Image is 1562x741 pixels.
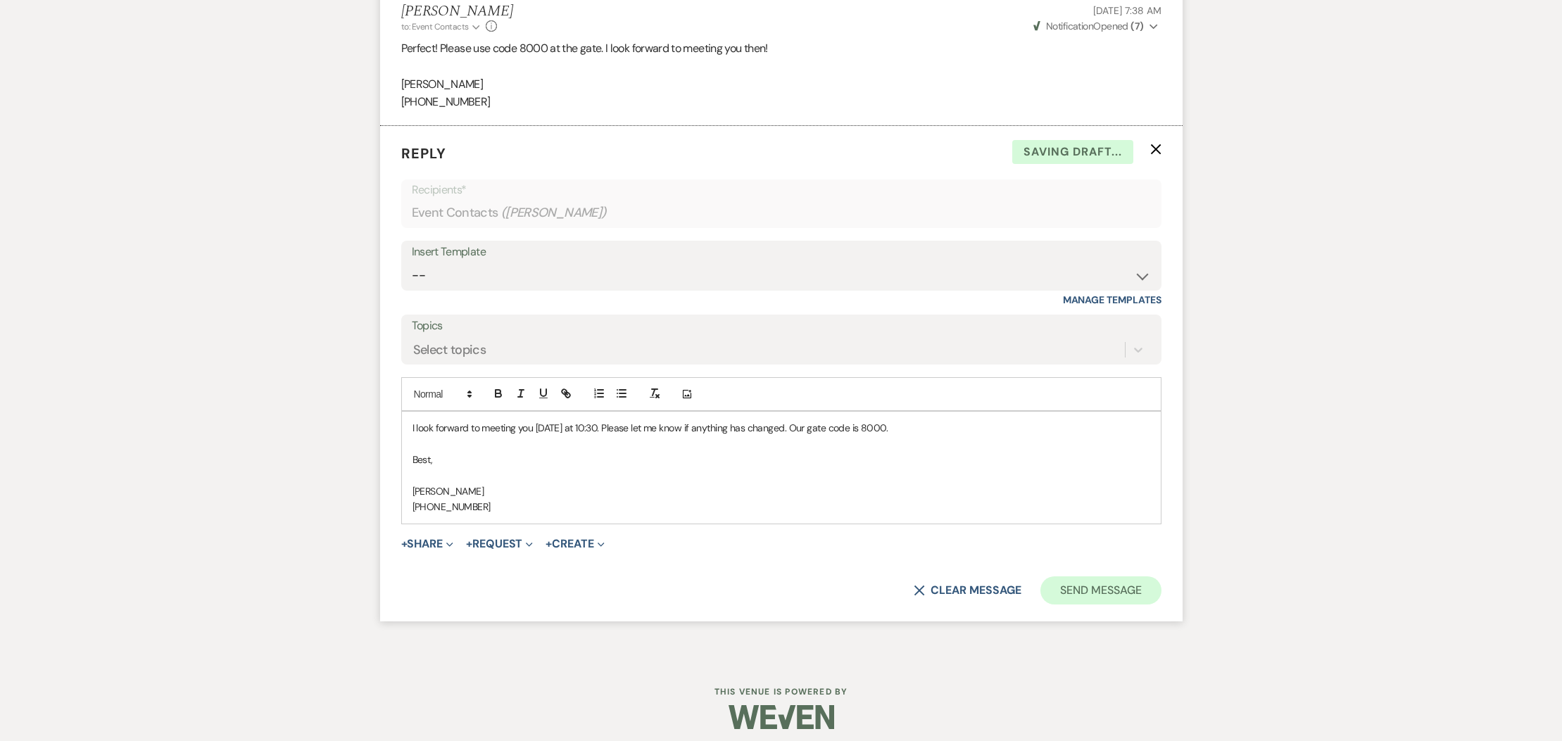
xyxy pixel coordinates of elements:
span: + [546,538,552,550]
div: Event Contacts [412,199,1151,227]
label: Topics [412,316,1151,336]
div: Select topics [413,341,486,360]
span: Saving draft... [1012,140,1133,164]
p: [PHONE_NUMBER] [412,499,1150,514]
p: [PHONE_NUMBER] [401,93,1161,111]
h5: [PERSON_NAME] [401,3,513,20]
span: Notification [1046,20,1093,32]
div: Insert Template [412,242,1151,262]
button: Clear message [914,585,1021,596]
p: Recipients* [412,181,1151,199]
span: Opened [1033,20,1144,32]
p: Best, [412,452,1150,467]
button: Request [466,538,533,550]
strong: ( 7 ) [1130,20,1143,32]
button: Share [401,538,454,550]
button: to: Event Contacts [401,20,482,33]
p: I look forward to meeting you [DATE] at 10:30. Please let me know if anything has changed. Our ga... [412,420,1150,436]
p: Perfect! Please use code 8000 at the gate. I look forward to meeting you then! [401,39,1161,58]
span: to: Event Contacts [401,21,469,32]
span: Reply [401,144,446,163]
button: Send Message [1040,576,1161,604]
p: [PERSON_NAME] [401,75,1161,94]
span: [DATE] 7:38 AM [1093,4,1161,17]
a: Manage Templates [1063,293,1161,306]
button: NotificationOpened (7) [1031,19,1161,34]
p: [PERSON_NAME] [412,483,1150,499]
span: ( [PERSON_NAME] ) [501,203,607,222]
span: + [401,538,408,550]
span: + [466,538,472,550]
button: Create [546,538,604,550]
